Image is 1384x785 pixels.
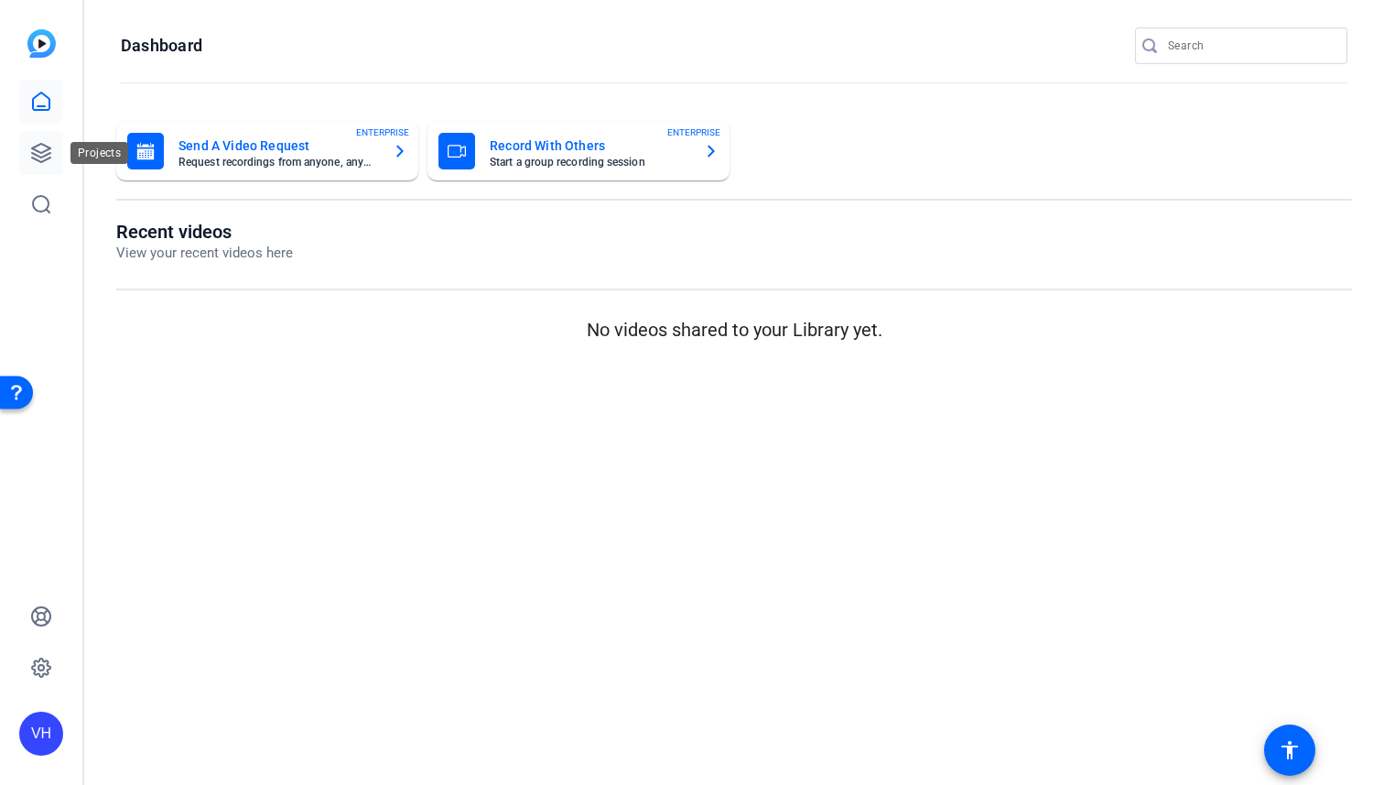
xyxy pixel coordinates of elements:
h1: Recent videos [116,221,293,243]
mat-card-subtitle: Start a group recording session [490,157,689,168]
div: Projects [70,142,128,164]
p: No videos shared to your Library yet. [116,316,1352,343]
button: Record With OthersStart a group recording sessionENTERPRISE [427,122,730,180]
span: ENTERPRISE [667,125,720,139]
img: blue-gradient.svg [27,29,56,58]
mat-card-subtitle: Request recordings from anyone, anywhere [178,157,378,168]
input: Search [1168,35,1333,57]
button: Send A Video RequestRequest recordings from anyone, anywhereENTERPRISE [116,122,418,180]
mat-icon: accessibility [1279,739,1301,761]
div: VH [19,712,63,756]
span: ENTERPRISE [356,125,409,139]
mat-card-title: Record With Others [490,135,689,157]
mat-card-title: Send A Video Request [178,135,378,157]
p: View your recent videos here [116,243,293,264]
h1: Dashboard [121,35,202,57]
